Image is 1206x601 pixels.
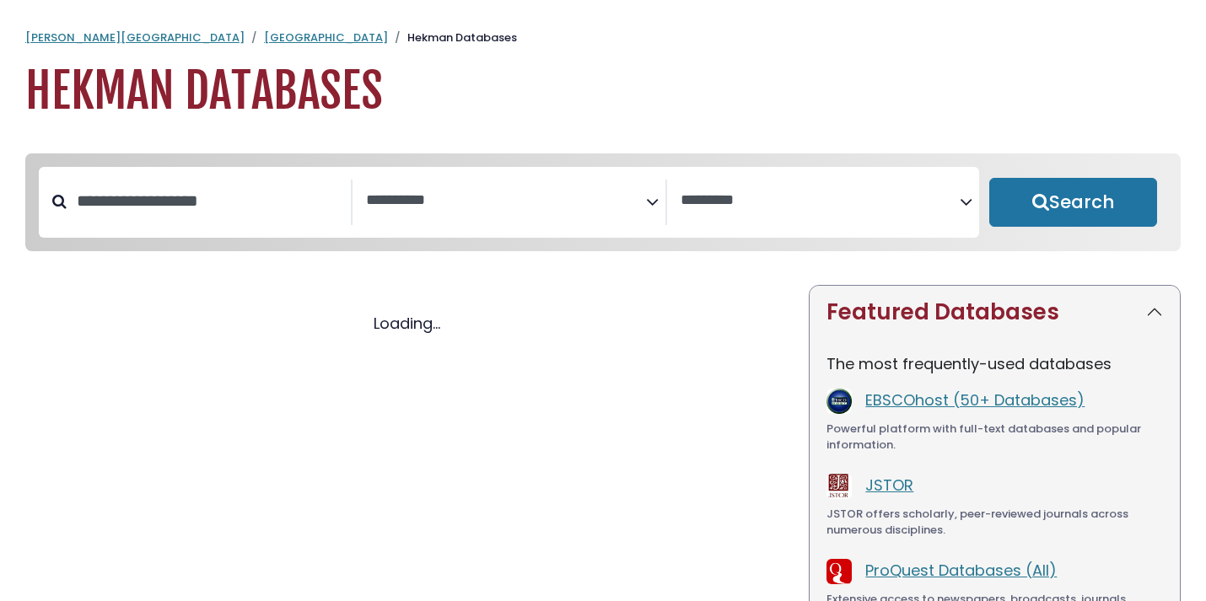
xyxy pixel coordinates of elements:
textarea: Search [681,192,960,210]
button: Submit for Search Results [989,178,1157,227]
p: The most frequently-used databases [826,352,1163,375]
button: Featured Databases [810,286,1180,339]
a: EBSCOhost (50+ Databases) [865,389,1085,411]
nav: Search filters [25,153,1181,251]
h1: Hekman Databases [25,63,1181,120]
nav: breadcrumb [25,30,1181,46]
a: ProQuest Databases (All) [865,560,1057,581]
div: Loading... [25,312,789,335]
input: Search database by title or keyword [67,187,351,215]
a: [GEOGRAPHIC_DATA] [264,30,388,46]
textarea: Search [366,192,645,210]
div: JSTOR offers scholarly, peer-reviewed journals across numerous disciplines. [826,506,1163,539]
div: Powerful platform with full-text databases and popular information. [826,421,1163,453]
a: JSTOR [865,475,913,496]
a: [PERSON_NAME][GEOGRAPHIC_DATA] [25,30,245,46]
li: Hekman Databases [388,30,517,46]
